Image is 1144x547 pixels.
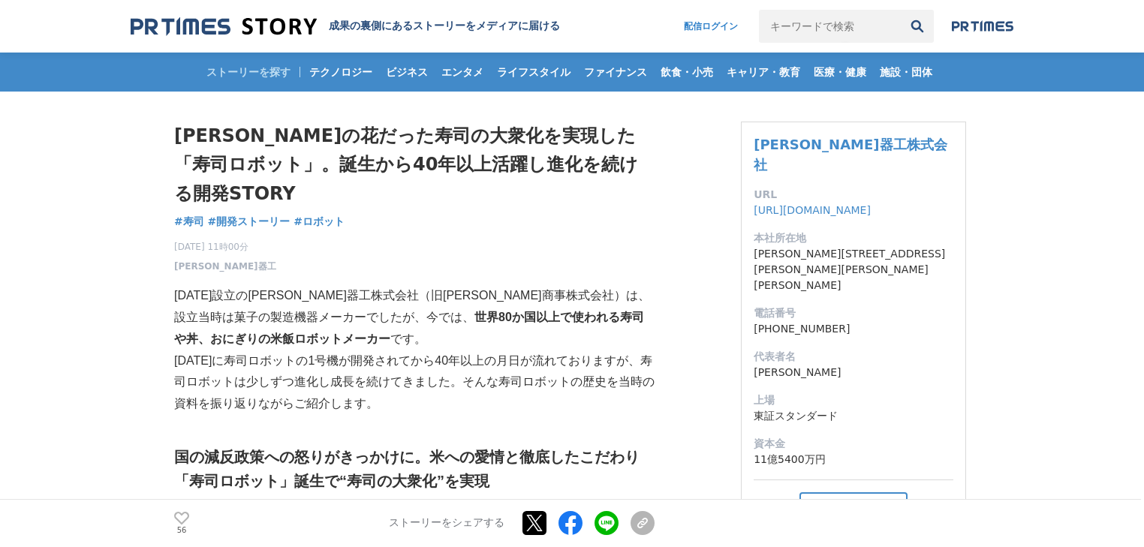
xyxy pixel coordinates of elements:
span: #寿司 [174,215,204,228]
h2: 成果の裏側にあるストーリーをメディアに届ける [329,20,560,33]
p: [DATE]に寿司ロボットの1号機が開発されてから40年以上の月日が流れておりますが、寿司ロボットは少しずつ進化し成長を続けてきました。そんな寿司ロボットの歴史を当時の資料を振り返りながらご紹介... [174,350,655,415]
a: テクノロジー [303,53,378,92]
a: エンタメ [435,53,489,92]
span: ライフスタイル [491,65,577,79]
img: prtimes [952,20,1013,32]
a: 医療・健康 [808,53,872,92]
dt: 資本金 [754,436,953,452]
a: #ロボット [294,214,345,230]
a: [URL][DOMAIN_NAME] [754,204,871,216]
span: エンタメ [435,65,489,79]
span: 飲食・小売 [655,65,719,79]
p: ストーリーをシェアする [389,517,504,530]
span: テクノロジー [303,65,378,79]
a: #寿司 [174,214,204,230]
span: キャリア・教育 [721,65,806,79]
input: キーワードで検索 [759,10,901,43]
dt: 電話番号 [754,305,953,321]
span: 医療・健康 [808,65,872,79]
dt: 代表者名 [754,349,953,365]
h1: [PERSON_NAME]の花だった寿司の大衆化を実現した「寿司ロボット」。誕生から40年以上活躍し進化を続ける開発STORY [174,122,655,208]
a: [PERSON_NAME]器工株式会社 [754,137,947,173]
a: 配信ログイン [669,10,753,43]
span: [DATE] 11時00分 [174,240,276,254]
a: ファイナンス [578,53,653,92]
dt: 上場 [754,392,953,408]
span: ファイナンス [578,65,653,79]
a: 施設・団体 [874,53,938,92]
span: ビジネス [380,65,434,79]
p: [DATE]設立の[PERSON_NAME]器工株式会社（旧[PERSON_NAME]商事株式会社）は、設立当時は菓子の製造機器メーカーでしたが、今では、 です。 [174,285,655,350]
dd: 11億5400万円 [754,452,953,467]
strong: 国の減反政策への怒りがきっかけに。米への愛情と徹底したこだわり「寿司ロボット」誕生で“寿司の大衆化”を実現 [174,449,640,489]
span: #ロボット [294,215,345,228]
button: 検索 [901,10,934,43]
a: キャリア・教育 [721,53,806,92]
dt: 本社所在地 [754,230,953,246]
a: ライフスタイル [491,53,577,92]
button: フォロー [799,492,908,520]
span: 施設・団体 [874,65,938,79]
dd: [PERSON_NAME] [754,365,953,380]
strong: 世界80か国以上で使われる寿司や丼、おにぎりの米飯ロボットメーカー [174,311,644,345]
a: [PERSON_NAME]器工 [174,260,276,273]
dd: [PERSON_NAME][STREET_ADDRESS][PERSON_NAME][PERSON_NAME][PERSON_NAME] [754,246,953,293]
a: ビジネス [380,53,434,92]
img: 成果の裏側にあるストーリーをメディアに届ける [131,17,317,37]
a: 飲食・小売 [655,53,719,92]
dd: 東証スタンダード [754,408,953,424]
a: 成果の裏側にあるストーリーをメディアに届ける 成果の裏側にあるストーリーをメディアに届ける [131,17,560,37]
p: 56 [174,527,189,534]
dt: URL [754,187,953,203]
span: #開発ストーリー [208,215,291,228]
dd: [PHONE_NUMBER] [754,321,953,337]
a: #開発ストーリー [208,214,291,230]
